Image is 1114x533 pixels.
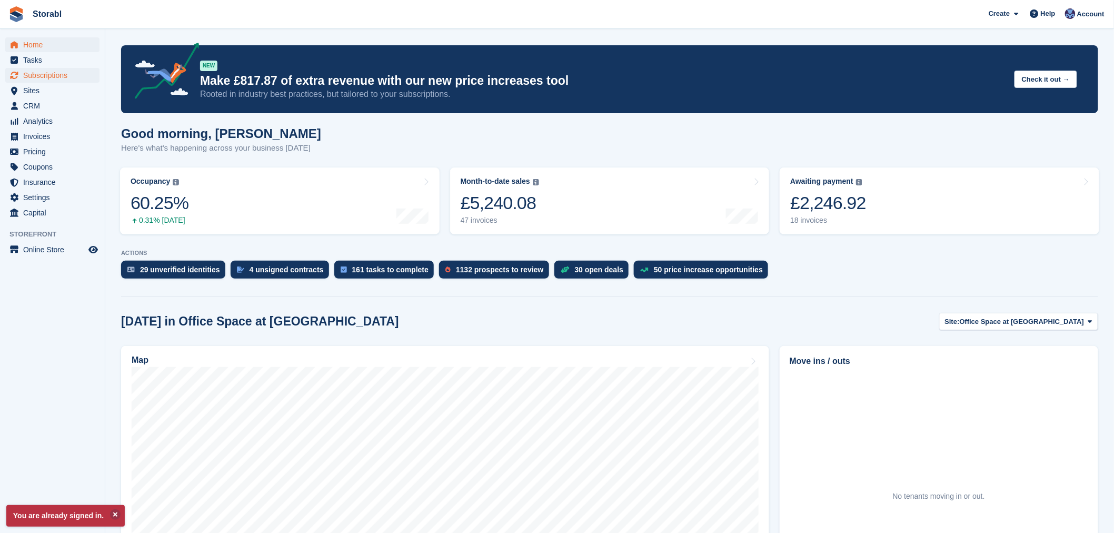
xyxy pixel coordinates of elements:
a: Storabl [28,5,66,23]
img: icon-info-grey-7440780725fd019a000dd9b08b2336e03edf1995a4989e88bcd33f0948082b44.svg [533,179,539,185]
div: Month-to-date sales [461,177,530,186]
div: 1132 prospects to review [456,265,544,274]
h1: Good morning, [PERSON_NAME] [121,126,321,141]
span: Office Space at [GEOGRAPHIC_DATA] [960,317,1084,327]
div: 47 invoices [461,216,539,225]
a: menu [5,144,100,159]
h2: Map [132,356,148,365]
img: price-adjustments-announcement-icon-8257ccfd72463d97f412b2fc003d46551f7dbcb40ab6d574587a9cd5c0d94... [126,43,200,103]
img: price_increase_opportunities-93ffe204e8149a01c8c9dc8f82e8f89637d9d84a8eef4429ea346261dce0b2c0.svg [640,268,649,272]
div: NEW [200,61,217,71]
a: menu [5,53,100,67]
a: 4 unsigned contracts [231,261,334,284]
span: Create [989,8,1010,19]
div: 161 tasks to complete [352,265,429,274]
span: Home [23,37,86,52]
img: icon-info-grey-7440780725fd019a000dd9b08b2336e03edf1995a4989e88bcd33f0948082b44.svg [173,179,179,185]
a: menu [5,98,100,113]
div: Awaiting payment [790,177,853,186]
p: Rooted in industry best practices, but tailored to your subscriptions. [200,88,1006,100]
a: menu [5,129,100,144]
span: Account [1077,9,1105,19]
span: Invoices [23,129,86,144]
div: No tenants moving in or out. [893,491,985,502]
a: menu [5,175,100,190]
a: Occupancy 60.25% 0.31% [DATE] [120,167,440,234]
img: stora-icon-8386f47178a22dfd0bd8f6a31ec36ba5ce8667c1dd55bd0f319d3a0aa187defe.svg [8,6,24,22]
div: 18 invoices [790,216,866,225]
img: verify_identity-adf6edd0f0f0b5bbfe63781bf79b02c33cf7c696d77639b501bdc392416b5a36.svg [127,266,135,273]
span: Analytics [23,114,86,129]
a: Preview store [87,243,100,256]
p: Make £817.87 of extra revenue with our new price increases tool [200,73,1006,88]
p: You are already signed in. [6,505,125,527]
img: icon-info-grey-7440780725fd019a000dd9b08b2336e03edf1995a4989e88bcd33f0948082b44.svg [856,179,862,185]
div: 50 price increase opportunities [654,265,763,274]
p: ACTIONS [121,250,1098,256]
div: £2,246.92 [790,192,866,214]
span: Settings [23,190,86,205]
span: Site: [945,317,960,327]
img: contract_signature_icon-13c848040528278c33f63329250d36e43548de30e8caae1d1a13099fd9432cc5.svg [237,266,244,273]
a: menu [5,160,100,174]
span: Storefront [9,229,105,240]
span: Pricing [23,144,86,159]
div: 0.31% [DATE] [131,216,188,225]
a: menu [5,83,100,98]
div: Occupancy [131,177,170,186]
a: Awaiting payment £2,246.92 18 invoices [780,167,1099,234]
div: 4 unsigned contracts [250,265,324,274]
img: prospect-51fa495bee0391a8d652442698ab0144808aea92771e9ea1ae160a38d050c398.svg [445,266,451,273]
a: 50 price increase opportunities [634,261,773,284]
span: Insurance [23,175,86,190]
div: 60.25% [131,192,188,214]
h2: Move ins / outs [790,355,1088,368]
a: 1132 prospects to review [439,261,554,284]
div: £5,240.08 [461,192,539,214]
img: deal-1b604bf984904fb50ccaf53a9ad4b4a5d6e5aea283cecdc64d6e3604feb123c2.svg [561,266,570,273]
div: 29 unverified identities [140,265,220,274]
p: Here's what's happening across your business [DATE] [121,142,321,154]
button: Site: Office Space at [GEOGRAPHIC_DATA] [939,313,1098,330]
a: menu [5,114,100,129]
a: 161 tasks to complete [334,261,440,284]
span: Tasks [23,53,86,67]
span: Online Store [23,242,86,257]
a: menu [5,37,100,52]
button: Check it out → [1014,71,1077,88]
a: 29 unverified identities [121,261,231,284]
span: Sites [23,83,86,98]
a: menu [5,205,100,220]
a: menu [5,190,100,205]
span: Coupons [23,160,86,174]
span: Subscriptions [23,68,86,83]
a: Month-to-date sales £5,240.08 47 invoices [450,167,770,234]
span: Help [1041,8,1056,19]
img: Tegan Ewart [1065,8,1076,19]
span: CRM [23,98,86,113]
a: menu [5,68,100,83]
a: menu [5,242,100,257]
div: 30 open deals [575,265,624,274]
img: task-75834270c22a3079a89374b754ae025e5fb1db73e45f91037f5363f120a921f8.svg [341,266,347,273]
span: Capital [23,205,86,220]
a: 30 open deals [554,261,634,284]
h2: [DATE] in Office Space at [GEOGRAPHIC_DATA] [121,314,399,329]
